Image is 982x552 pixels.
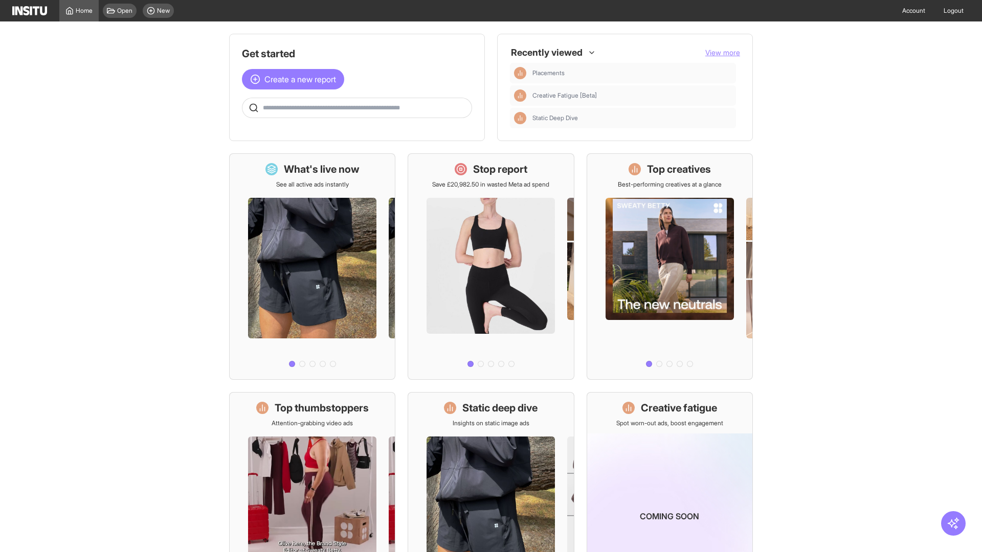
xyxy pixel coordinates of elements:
[647,162,711,176] h1: Top creatives
[532,69,565,77] span: Placements
[514,89,526,102] div: Insights
[229,153,395,380] a: What's live nowSee all active ads instantly
[587,153,753,380] a: Top creativesBest-performing creatives at a glance
[432,180,549,189] p: Save £20,982.50 in wasted Meta ad spend
[618,180,722,189] p: Best-performing creatives at a glance
[473,162,527,176] h1: Stop report
[462,401,538,415] h1: Static deep dive
[514,112,526,124] div: Insights
[275,401,369,415] h1: Top thumbstoppers
[532,69,732,77] span: Placements
[705,48,740,58] button: View more
[264,73,336,85] span: Create a new report
[117,7,132,15] span: Open
[272,419,353,427] p: Attention-grabbing video ads
[532,91,732,100] span: Creative Fatigue [Beta]
[76,7,93,15] span: Home
[532,114,578,122] span: Static Deep Dive
[408,153,574,380] a: Stop reportSave £20,982.50 in wasted Meta ad spend
[276,180,349,189] p: See all active ads instantly
[12,6,47,15] img: Logo
[532,91,597,100] span: Creative Fatigue [Beta]
[514,67,526,79] div: Insights
[242,47,472,61] h1: Get started
[157,7,170,15] span: New
[453,419,529,427] p: Insights on static image ads
[242,69,344,89] button: Create a new report
[532,114,732,122] span: Static Deep Dive
[284,162,360,176] h1: What's live now
[705,48,740,57] span: View more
